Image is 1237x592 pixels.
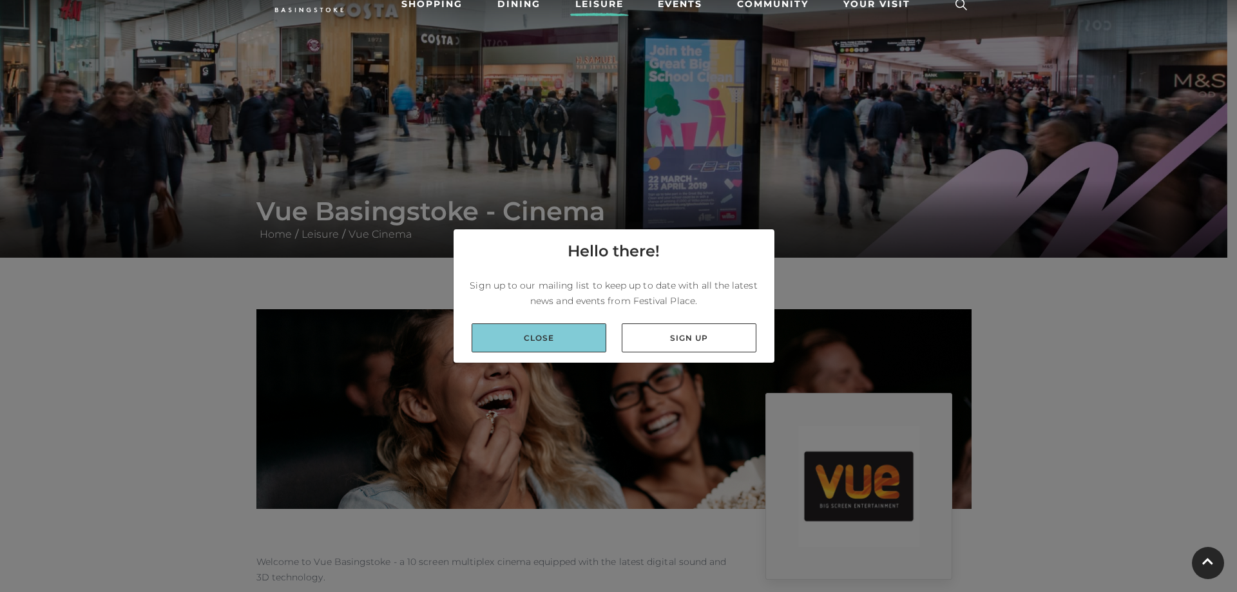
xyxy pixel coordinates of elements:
a: Close [472,323,606,352]
h4: Hello there! [568,240,660,263]
a: Sign up [622,323,756,352]
p: Sign up to our mailing list to keep up to date with all the latest news and events from Festival ... [464,278,764,309]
